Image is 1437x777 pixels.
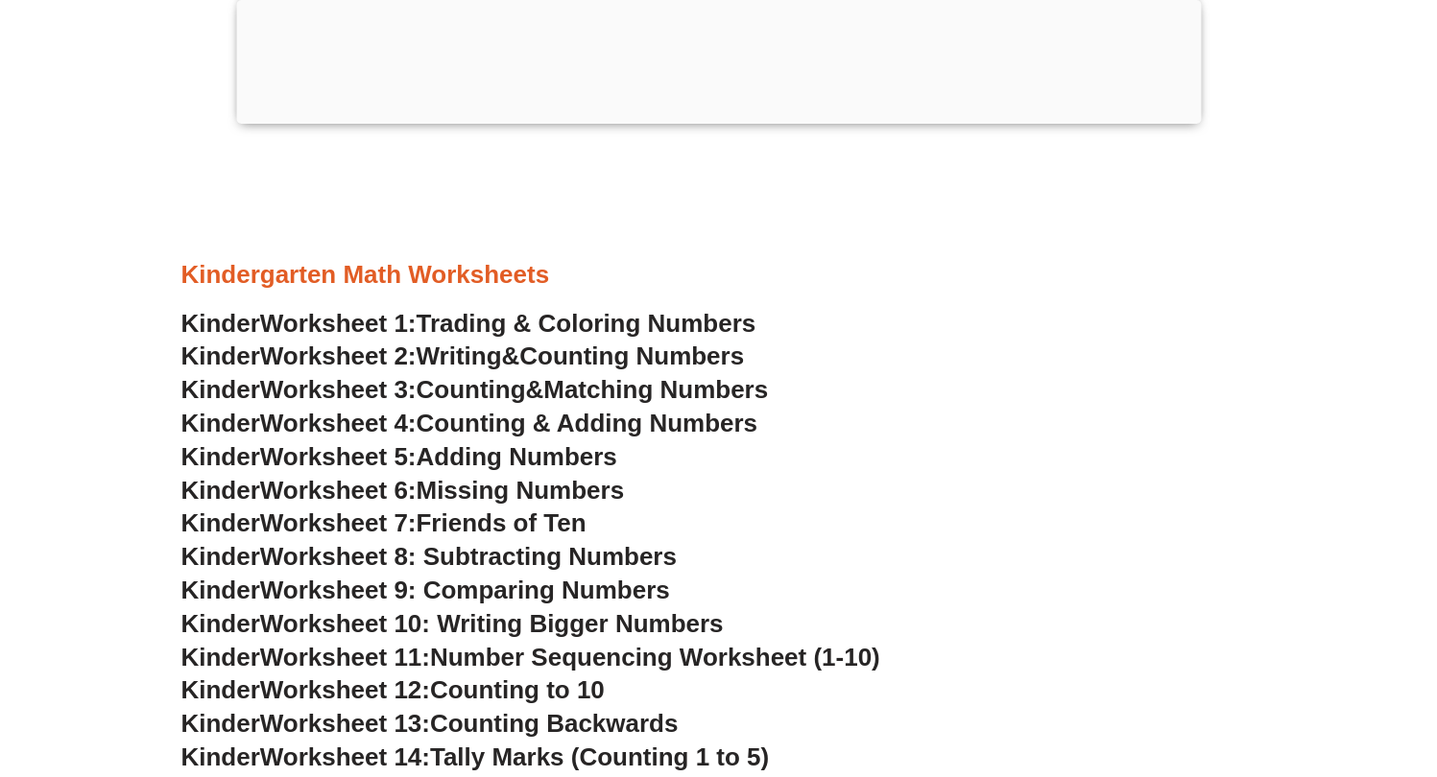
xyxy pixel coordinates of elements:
span: Kinder [181,675,260,704]
span: Counting [417,375,526,404]
a: KinderWorksheet 1:Trading & Coloring Numbers [181,309,756,338]
span: Worksheet 12: [260,675,430,704]
a: KinderWorksheet 7:Friends of Ten [181,508,587,537]
span: Counting & Adding Numbers [417,409,758,437]
a: KinderWorksheet 5:Adding Numbers [181,442,617,471]
span: Friends of Ten [417,508,587,537]
span: Number Sequencing Worksheet (1-10) [430,643,880,671]
a: KinderWorksheet 6:Missing Numbers [181,476,625,505]
span: Trading & Coloring Numbers [417,309,756,338]
span: Kinder [181,508,260,537]
span: Matching Numbers [543,375,768,404]
span: Kinder [181,442,260,471]
span: Tally Marks (Counting 1 to 5) [430,742,769,771]
span: Kinder [181,476,260,505]
span: Worksheet 2: [260,341,417,370]
div: Widget de chat [1108,560,1437,777]
span: Kinder [181,576,260,604]
span: Worksheet 14: [260,742,430,771]
span: Worksheet 9: Comparing Numbers [260,576,670,604]
span: Worksheet 4: [260,409,417,437]
span: Kinder [181,609,260,638]
span: Worksheet 1: [260,309,417,338]
span: Counting Numbers [519,341,744,370]
span: Kinder [181,309,260,338]
span: Worksheet 13: [260,709,430,738]
span: Kinder [181,709,260,738]
span: Kinder [181,341,260,370]
span: Worksheet 10: Writing Bigger Numbers [260,609,724,638]
a: KinderWorksheet 2:Writing&Counting Numbers [181,341,745,370]
span: Missing Numbers [417,476,625,505]
span: Worksheet 6: [260,476,417,505]
span: Kinder [181,742,260,771]
a: KinderWorksheet 9: Comparing Numbers [181,576,670,604]
span: Adding Numbers [417,442,617,471]
span: Kinder [181,542,260,571]
span: Worksheet 5: [260,442,417,471]
span: Worksheet 3: [260,375,417,404]
span: Worksheet 11: [260,643,430,671]
span: Kinder [181,643,260,671]
span: Worksheet 7: [260,508,417,537]
span: Worksheet 8: Subtracting Numbers [260,542,677,571]
span: Kinder [181,409,260,437]
h3: Kindergarten Math Worksheets [181,259,1257,292]
span: Writing [417,341,502,370]
span: Kinder [181,375,260,404]
span: Counting Backwards [430,709,678,738]
a: KinderWorksheet 10: Writing Bigger Numbers [181,609,724,638]
span: Counting to 10 [430,675,605,704]
a: KinderWorksheet 4:Counting & Adding Numbers [181,409,758,437]
a: KinderWorksheet 3:Counting&Matching Numbers [181,375,769,404]
a: KinderWorksheet 8: Subtracting Numbers [181,542,677,571]
iframe: Chat Widget [1108,560,1437,777]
